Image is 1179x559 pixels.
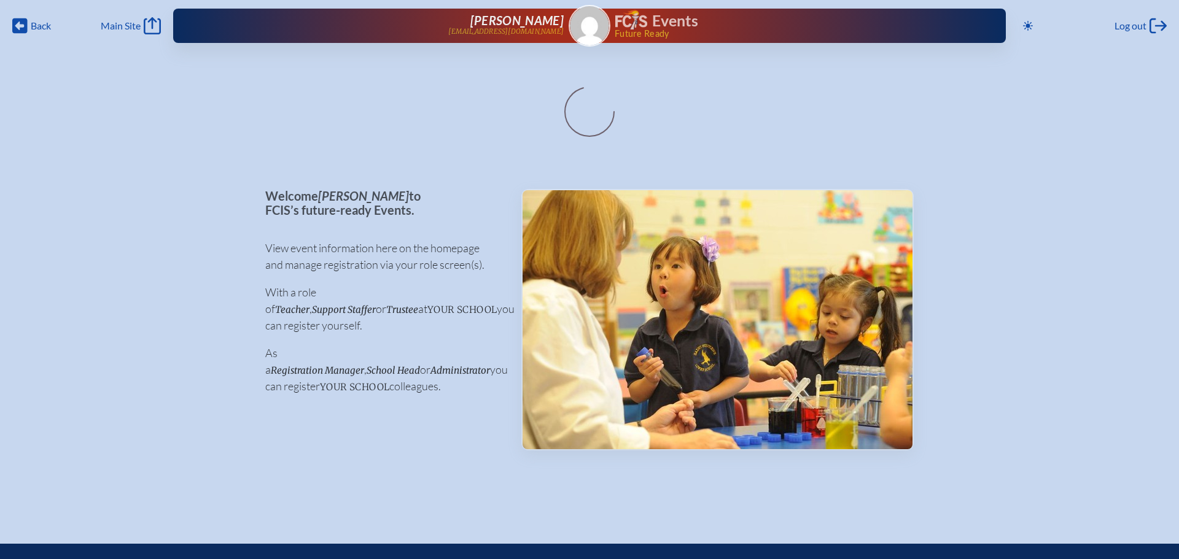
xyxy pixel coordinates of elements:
a: Main Site [101,17,161,34]
span: Log out [1115,20,1146,32]
span: School Head [367,364,420,376]
a: [PERSON_NAME][EMAIL_ADDRESS][DOMAIN_NAME] [212,13,564,38]
div: FCIS Events — Future ready [615,10,967,38]
span: Teacher [275,304,309,315]
span: Trustee [386,304,418,315]
p: View event information here on the homepage and manage registration via your role screen(s). [265,240,502,273]
span: [PERSON_NAME] [470,13,564,28]
span: your school [320,381,389,393]
span: Support Staffer [312,304,376,315]
span: Back [31,20,51,32]
span: Future Ready [615,29,967,38]
span: Registration Manager [271,364,364,376]
a: Gravatar [569,5,610,47]
span: [PERSON_NAME] [318,188,409,203]
span: Main Site [101,20,141,32]
p: As a , or you can register colleagues. [265,345,502,395]
span: Administrator [430,364,490,376]
img: Gravatar [570,6,609,45]
img: Events [523,190,912,449]
p: Welcome to FCIS’s future-ready Events. [265,189,502,217]
p: With a role of , or at you can register yourself. [265,284,502,334]
p: [EMAIL_ADDRESS][DOMAIN_NAME] [448,28,564,36]
span: your school [427,304,497,315]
